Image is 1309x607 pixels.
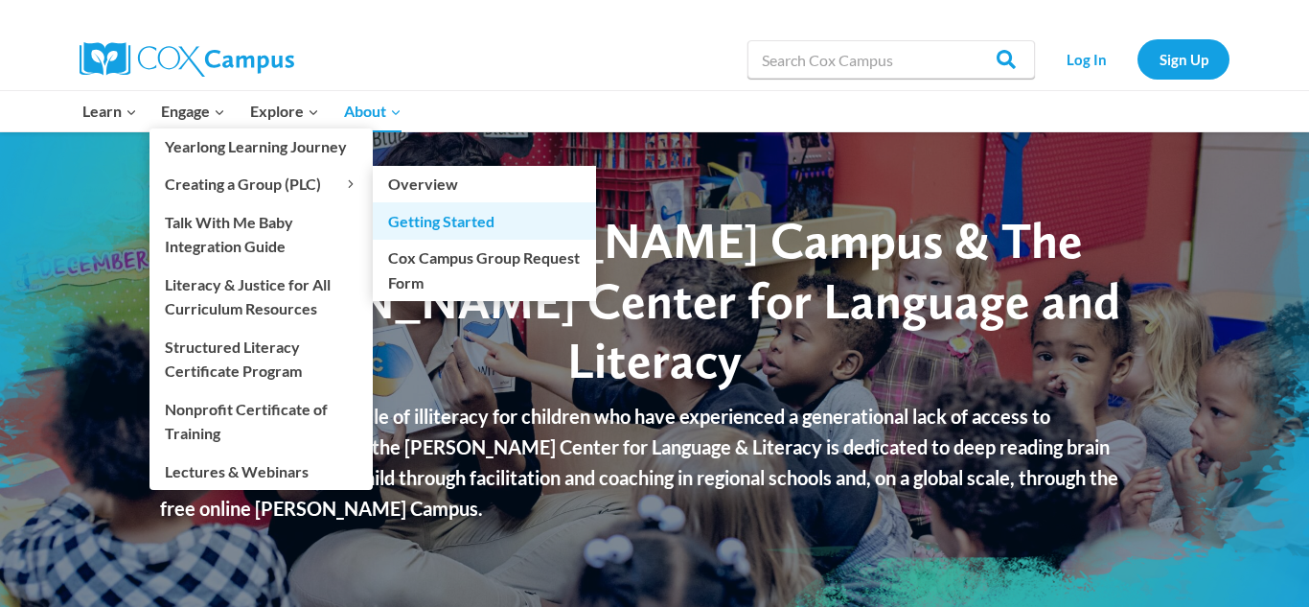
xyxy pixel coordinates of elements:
[149,166,373,202] button: Child menu of Creating a Group (PLC)
[149,328,373,389] a: Structured Literacy Certificate Program
[332,91,414,131] button: Child menu of About
[747,40,1035,79] input: Search Cox Campus
[149,91,239,131] button: Child menu of Engage
[149,453,373,489] a: Lectures & Webinars
[70,91,413,131] nav: Primary Navigation
[149,128,373,165] a: Yearlong Learning Journey
[373,240,596,301] a: Cox Campus Group Request Form
[1045,39,1229,79] nav: Secondary Navigation
[1045,39,1128,79] a: Log In
[80,42,294,77] img: Cox Campus
[70,91,149,131] button: Child menu of Learn
[373,202,596,239] a: Getting Started
[149,266,373,327] a: Literacy & Justice for All Curriculum Resources
[1137,39,1229,79] a: Sign Up
[238,91,332,131] button: Child menu of Explore
[160,401,1148,524] p: Founded to break the cycle of illiteracy for children who have experienced a generational lack of...
[189,210,1120,390] span: About [PERSON_NAME] Campus & The [PERSON_NAME] Center for Language and Literacy
[373,166,596,202] a: Overview
[149,390,373,452] a: Nonprofit Certificate of Training
[149,203,373,265] a: Talk With Me Baby Integration Guide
